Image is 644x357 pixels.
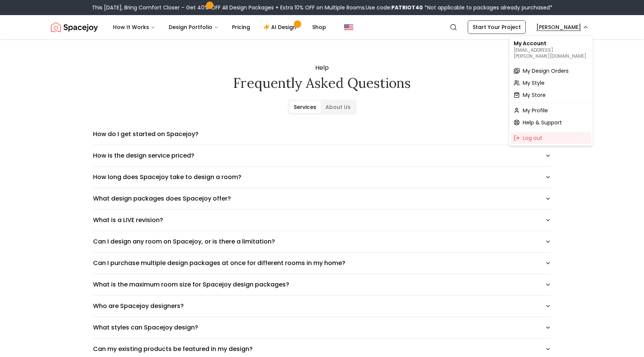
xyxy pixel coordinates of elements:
a: My Style [511,77,591,89]
div: My Account [511,37,591,61]
a: My Design Orders [511,65,591,77]
p: [EMAIL_ADDRESS][PERSON_NAME][DOMAIN_NAME] [514,47,588,59]
a: My Profile [511,104,591,116]
span: Help & Support [523,119,562,126]
div: [PERSON_NAME] [509,35,593,146]
span: My Profile [523,107,548,114]
a: My Store [511,89,591,101]
a: Help & Support [511,116,591,129]
span: Log out [523,134,542,142]
span: My Style [523,79,545,87]
span: My Store [523,91,546,99]
span: My Design Orders [523,67,569,75]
